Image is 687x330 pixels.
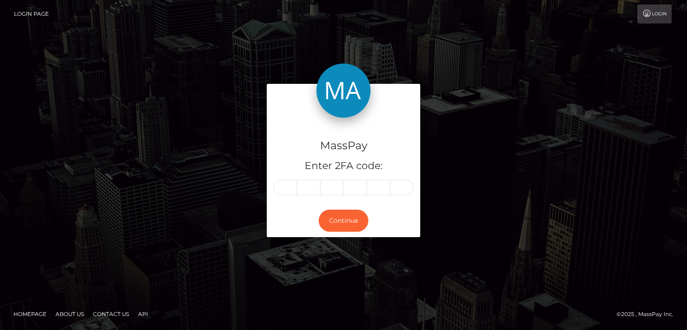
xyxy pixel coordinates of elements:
[316,64,371,118] img: MassPay
[89,307,133,321] a: Contact Us
[637,5,672,23] a: Login
[135,307,152,321] a: API
[617,309,680,319] div: © 2025 , MassPay Inc.
[10,307,50,321] a: Homepage
[52,307,88,321] a: About Us
[274,159,413,173] h5: Enter 2FA code:
[319,210,368,232] button: Continue
[14,5,49,23] a: Login Page
[274,138,413,154] h4: MassPay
